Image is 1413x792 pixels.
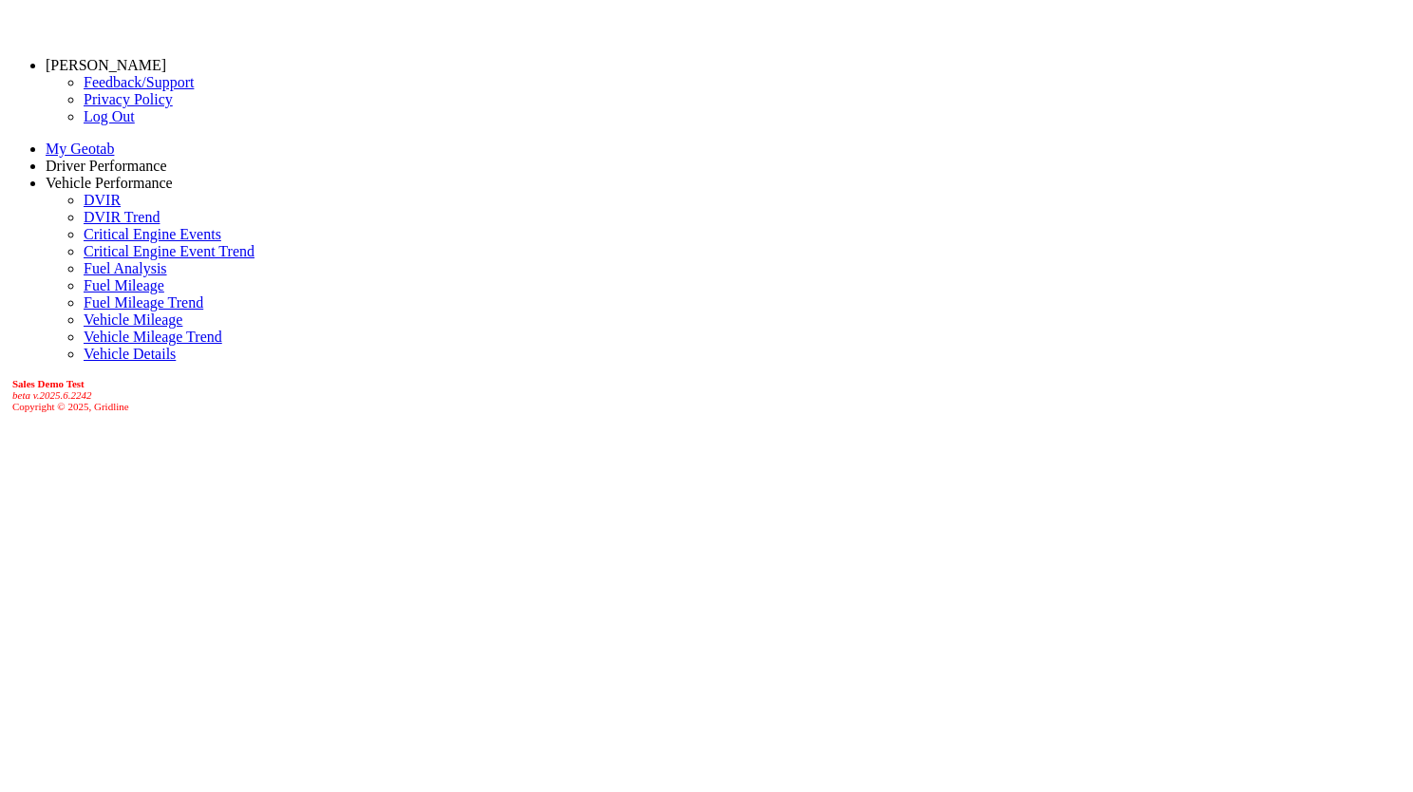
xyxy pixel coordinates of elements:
[84,346,176,362] a: Vehicle Details
[84,260,167,276] a: Fuel Analysis
[46,57,166,73] a: [PERSON_NAME]
[46,158,167,174] a: Driver Performance
[84,209,160,225] a: DVIR Trend
[84,277,164,293] a: Fuel Mileage
[12,389,92,401] i: beta v.2025.6.2242
[46,175,173,191] a: Vehicle Performance
[84,243,254,259] a: Critical Engine Event Trend
[84,91,173,107] a: Privacy Policy
[12,378,85,389] b: Sales Demo Test
[84,192,121,208] a: DVIR
[84,226,221,242] a: Critical Engine Events
[84,108,135,124] a: Log Out
[12,378,1405,412] div: Copyright © 2025, Gridline
[84,74,194,90] a: Feedback/Support
[84,329,222,345] a: Vehicle Mileage Trend
[84,311,182,328] a: Vehicle Mileage
[46,141,114,157] a: My Geotab
[84,294,203,311] a: Fuel Mileage Trend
